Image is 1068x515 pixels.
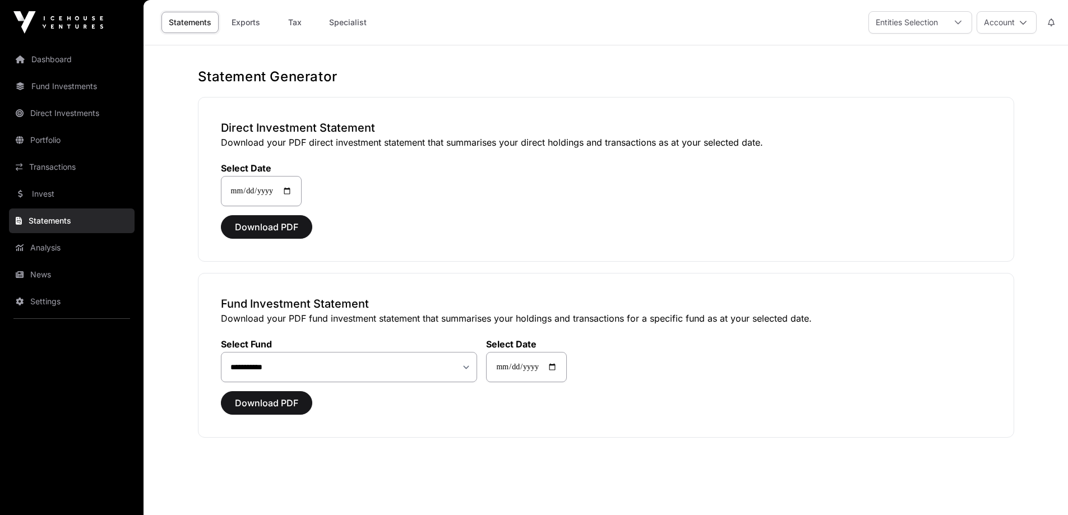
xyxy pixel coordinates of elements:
a: Direct Investments [9,101,135,126]
label: Select Fund [221,338,478,350]
p: Download your PDF direct investment statement that summarises your direct holdings and transactio... [221,136,991,149]
span: Download PDF [235,396,298,410]
span: Download PDF [235,220,298,234]
img: Icehouse Ventures Logo [13,11,103,34]
div: Entities Selection [869,12,945,33]
a: Statements [9,208,135,233]
h1: Statement Generator [198,68,1014,86]
p: Download your PDF fund investment statement that summarises your holdings and transactions for a ... [221,312,991,325]
a: Invest [9,182,135,206]
a: Specialist [322,12,374,33]
button: Download PDF [221,391,312,415]
a: Exports [223,12,268,33]
a: Dashboard [9,47,135,72]
a: News [9,262,135,287]
a: Portfolio [9,128,135,152]
a: Settings [9,289,135,314]
iframe: Chat Widget [1012,461,1068,515]
a: Download PDF [221,402,312,414]
a: Tax [272,12,317,33]
label: Select Date [221,163,302,174]
label: Select Date [486,338,567,350]
a: Transactions [9,155,135,179]
a: Analysis [9,235,135,260]
a: Fund Investments [9,74,135,99]
button: Download PDF [221,215,312,239]
h3: Direct Investment Statement [221,120,991,136]
a: Statements [161,12,219,33]
h3: Fund Investment Statement [221,296,991,312]
button: Account [977,11,1037,34]
a: Download PDF [221,226,312,238]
